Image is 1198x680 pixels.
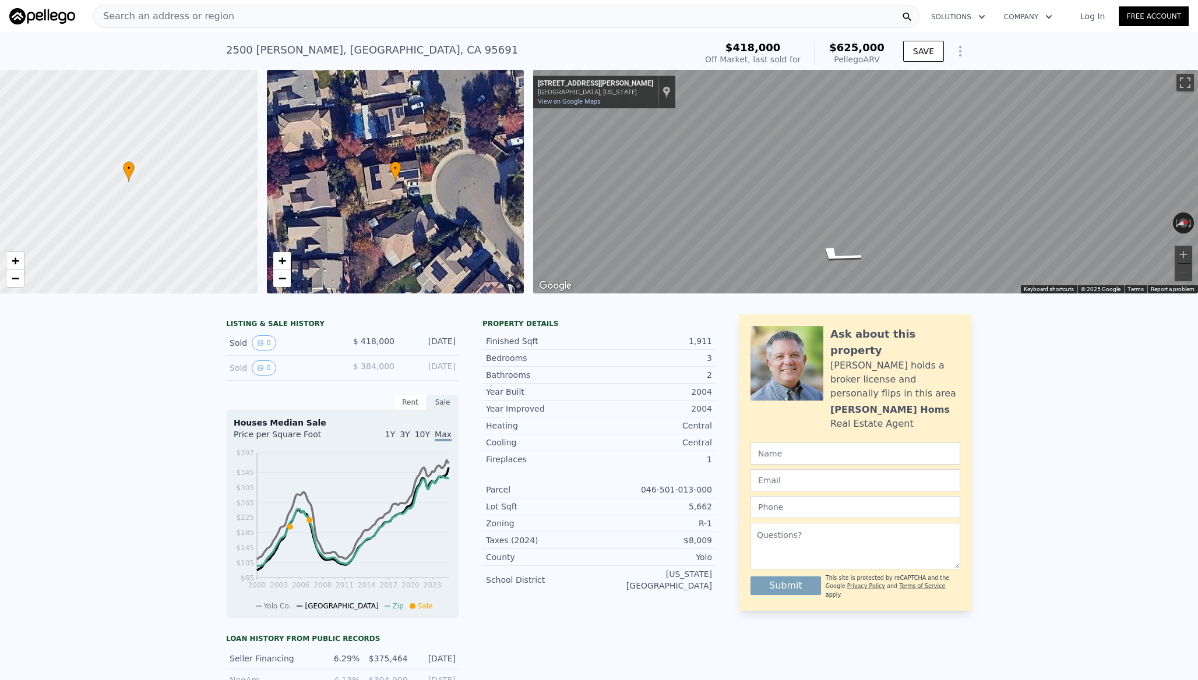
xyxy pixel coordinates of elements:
div: Off Market, last sold for [705,54,801,65]
div: 2 [599,369,712,381]
tspan: 2011 [336,581,354,589]
div: $8,009 [599,534,712,546]
span: 3Y [400,430,410,439]
path: Go Southeast, Ramona Ct [794,242,882,268]
button: View historical data [252,335,276,350]
div: Cooling [486,437,599,448]
span: − [278,271,286,285]
div: Fireplaces [486,454,599,465]
div: Sold [230,360,333,376]
button: Zoom in [1175,246,1192,263]
img: Pellego [9,8,75,24]
div: 1 [599,454,712,465]
tspan: $225 [236,513,254,522]
span: 1Y [385,430,395,439]
div: Pellego ARV [829,54,885,65]
div: Taxes (2024) [486,534,599,546]
span: + [278,253,286,268]
a: Zoom out [273,270,291,287]
div: [PERSON_NAME] Homs [830,403,950,417]
span: © 2025 Google [1081,286,1121,292]
div: 1,911 [599,335,712,347]
div: Lot Sqft [486,501,599,512]
button: Reset the view [1172,216,1195,231]
img: Google [536,278,575,293]
span: $ 418,000 [353,337,394,346]
div: $375,464 [367,653,407,664]
span: − [12,271,19,285]
span: Max [435,430,452,441]
span: Search an address or region [94,9,234,23]
div: 6.29% [319,653,360,664]
tspan: $185 [236,529,254,537]
button: Rotate counterclockwise [1173,212,1179,233]
span: $ 384,000 [353,362,394,371]
tspan: $145 [236,544,254,552]
button: Submit [750,576,821,595]
div: [DATE] [404,360,456,376]
tspan: $345 [236,469,254,477]
button: Company [995,6,1062,27]
a: Zoom in [273,252,291,270]
div: This site is protected by reCAPTCHA and the Google and apply. [826,574,960,599]
div: Street View [533,70,1198,293]
button: Solutions [922,6,995,27]
div: [PERSON_NAME] holds a broker license and personally flips in this area [830,359,960,401]
div: Heating [486,420,599,431]
div: 5,662 [599,501,712,512]
a: Log In [1066,10,1119,22]
div: [DATE] [415,653,456,664]
div: 046-501-013-000 [599,484,712,495]
div: Rent [394,395,427,410]
tspan: 2003 [270,581,288,589]
button: View historical data [252,360,276,376]
div: R-1 [599,518,712,529]
tspan: 2008 [314,581,332,589]
div: Houses Median Sale [234,417,452,428]
a: Privacy Policy [847,583,885,589]
a: Free Account [1119,6,1189,26]
div: Loan history from public records [226,634,459,643]
div: [GEOGRAPHIC_DATA], [US_STATE] [538,88,653,96]
span: $418,000 [725,41,781,54]
tspan: $105 [236,559,254,567]
span: Zip [393,602,404,610]
div: Bathrooms [486,369,599,381]
button: Toggle fullscreen view [1176,74,1194,91]
div: School District [486,574,599,586]
span: [GEOGRAPHIC_DATA] [305,602,378,610]
tspan: $65 [241,574,254,582]
div: Sold [230,335,333,350]
a: Terms (opens in new tab) [1127,286,1144,292]
div: Zoning [486,518,599,529]
div: 2004 [599,403,712,415]
a: Show location on map [663,86,671,98]
a: Open this area in Google Maps (opens a new window) [536,278,575,293]
div: [STREET_ADDRESS][PERSON_NAME] [538,79,653,88]
div: Real Estate Agent [830,417,914,431]
div: Sale [427,395,459,410]
tspan: $265 [236,499,254,507]
div: Year Built [486,386,599,398]
div: Ask about this property [830,326,960,359]
span: • [390,163,401,173]
span: $625,000 [829,41,885,54]
input: Email [750,469,960,491]
button: Rotate clockwise [1188,212,1195,233]
div: • [123,161,135,182]
tspan: 2023 [424,581,442,589]
div: Property details [482,319,716,328]
span: + [12,253,19,268]
div: [DATE] [404,335,456,350]
tspan: 2014 [358,581,376,589]
div: Map [533,70,1198,293]
span: Yolo Co. [264,602,291,610]
span: • [123,163,135,173]
div: • [390,161,401,182]
div: County [486,551,599,563]
a: Report a problem [1151,286,1195,292]
a: View on Google Maps [538,98,601,105]
div: 3 [599,352,712,364]
button: Keyboard shortcuts [1024,285,1074,293]
div: Bedrooms [486,352,599,364]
